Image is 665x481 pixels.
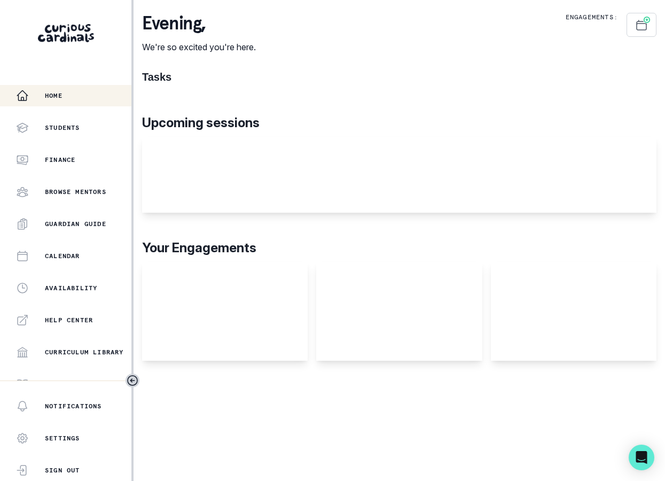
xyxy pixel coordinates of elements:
[45,156,75,164] p: Finance
[142,238,656,258] p: Your Engagements
[45,402,102,410] p: Notifications
[45,434,80,443] p: Settings
[629,445,654,470] div: Open Intercom Messenger
[38,24,94,42] img: Curious Cardinals Logo
[126,374,139,387] button: Toggle sidebar
[45,91,62,100] p: Home
[45,284,97,292] p: Availability
[142,71,656,83] h1: Tasks
[627,13,656,37] button: Schedule Sessions
[142,13,256,34] p: evening ,
[45,123,80,132] p: Students
[142,41,256,53] p: We're so excited you're here.
[45,252,80,260] p: Calendar
[45,348,124,356] p: Curriculum Library
[45,380,111,389] p: Mentor Handbook
[45,220,106,228] p: Guardian Guide
[45,466,80,475] p: Sign Out
[566,13,618,21] p: Engagements:
[142,113,656,133] p: Upcoming sessions
[45,316,93,324] p: Help Center
[45,188,106,196] p: Browse Mentors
